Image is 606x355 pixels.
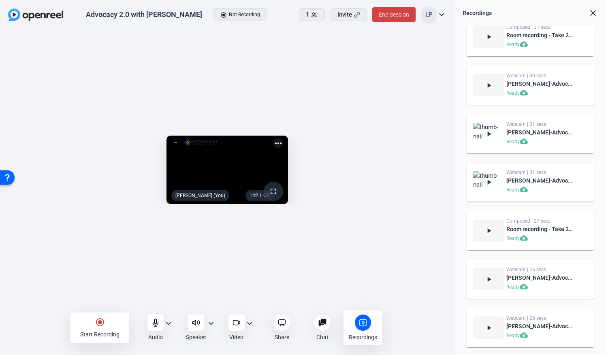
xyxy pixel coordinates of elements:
[506,89,575,98] div: Ready
[473,123,504,145] img: thumb-nail
[485,130,493,138] mat-icon: play_arrow
[506,224,575,234] div: Room recording - Take 20 - backup
[349,333,377,341] div: Recordings
[95,317,105,327] mat-icon: radio_button_checked
[506,40,575,50] div: Ready
[485,227,493,235] mat-icon: play_arrow
[520,331,529,341] mat-icon: cloud_download
[306,10,309,19] span: 1
[485,275,493,283] mat-icon: play_arrow
[379,11,409,18] span: End Session
[275,333,289,341] div: Share
[80,330,119,338] div: Start Recording
[164,319,173,328] mat-icon: expand_more
[186,333,206,341] div: Speaker
[184,138,217,147] img: logo
[273,138,283,148] mat-icon: more_horiz
[520,234,529,244] mat-icon: cloud_download
[331,8,367,21] button: Invite
[506,30,575,40] div: Room recording - Take 21 - backup
[506,176,575,185] div: [PERSON_NAME]-Advocacy 2.0 with Don-1757970775394-webcam
[520,89,529,98] mat-icon: cloud_download
[520,185,529,195] mat-icon: cloud_download
[506,24,575,30] div: Composed | 31 secs
[473,220,504,242] img: thumb-nail
[506,137,575,147] div: Ready
[269,187,278,196] mat-icon: fullscreen
[86,10,202,19] div: Advocacy 2.0 with [PERSON_NAME]
[520,283,529,292] mat-icon: cloud_download
[520,40,529,50] mat-icon: cloud_download
[506,234,575,244] div: Ready
[473,268,504,290] img: thumb-nail
[473,171,504,193] img: thumb-nail
[588,8,598,18] mat-icon: close
[473,74,504,96] img: thumb-nail
[506,121,575,128] div: Webcam | 31 secs
[473,26,504,48] img: thumb-nail
[506,218,575,224] div: Composed | 27 secs
[245,319,254,328] mat-icon: expand_more
[506,283,575,292] div: Ready
[229,333,243,341] div: Video
[485,81,493,89] mat-icon: play_arrow
[506,315,575,321] div: Webcam | 26 secs
[506,331,575,341] div: Ready
[485,324,493,332] mat-icon: play_arrow
[148,333,163,341] div: Audio
[485,178,493,186] mat-icon: play_arrow
[506,185,575,195] div: Ready
[8,9,63,21] img: OpenReel logo
[506,72,575,79] div: Webcam | 30 secs
[506,321,575,331] div: [PERSON_NAME]-Advocacy 2.0 with Don-1757970744077-webcam
[171,190,229,201] div: [PERSON_NAME] (You)
[316,333,329,341] div: Chat
[463,8,492,18] div: Recordings
[299,8,325,21] button: 1
[506,128,575,137] div: [PERSON_NAME]-Advocacy 2.0 with Don-1757970775311-webcam
[506,79,575,89] div: [PERSON_NAME]-Advocacy 2.0 with Don-1757970775358-webcam
[245,190,273,201] div: 142.1 GB
[421,6,437,23] div: LP
[337,10,352,19] span: Invite
[520,137,529,147] mat-icon: cloud_download
[372,7,416,22] button: End Session
[485,33,493,41] mat-icon: play_arrow
[437,10,446,19] mat-icon: expand_more
[506,273,575,283] div: [PERSON_NAME]-Advocacy 2.0 with Don-1757970744031-webcam
[506,266,575,273] div: Webcam | 26 secs
[506,169,575,176] div: Webcam | 31 secs
[206,319,216,328] mat-icon: expand_more
[473,317,504,339] img: thumb-nail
